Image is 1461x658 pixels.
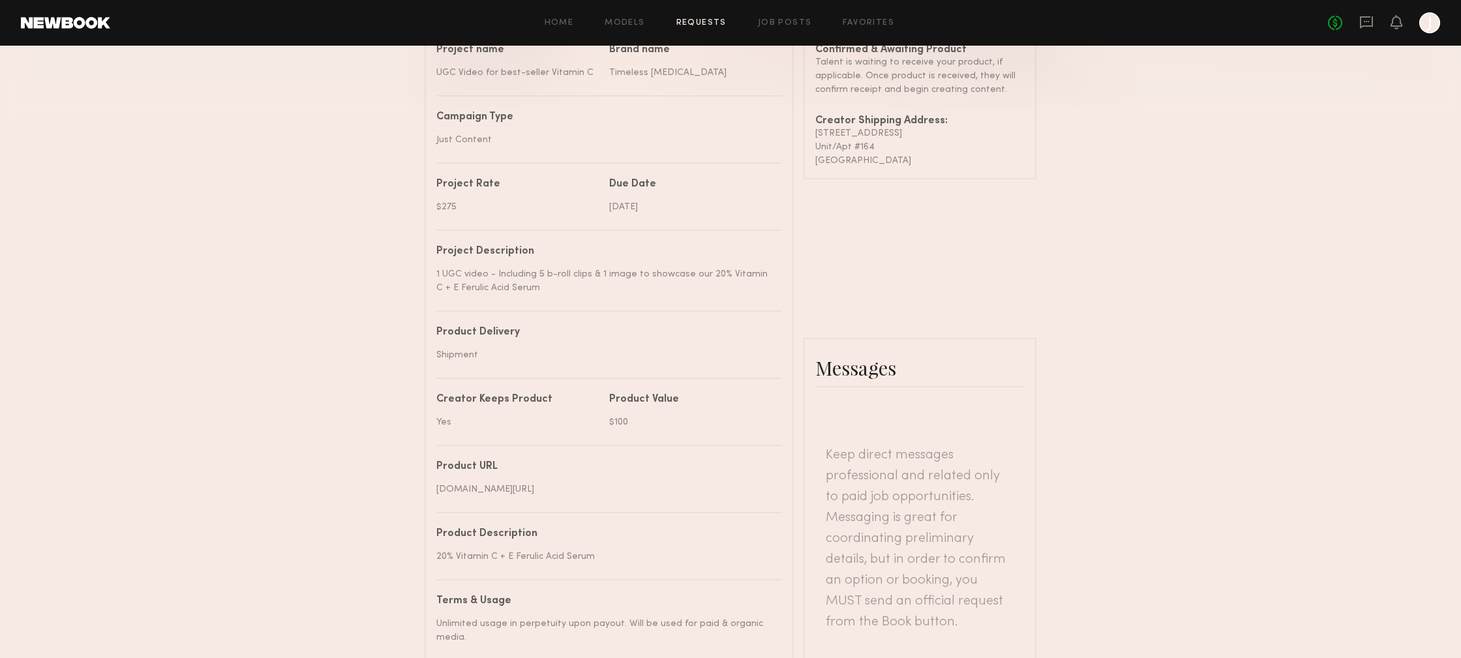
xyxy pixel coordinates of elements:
div: Just Content [436,133,772,147]
div: [STREET_ADDRESS] [815,127,1025,140]
header: Keep direct messages professional and related only to paid job opportunities. Messaging is great ... [826,445,1014,633]
div: Terms & Usage [436,596,772,606]
div: Timeless [MEDICAL_DATA] [609,66,772,80]
a: Favorites [843,19,894,27]
a: Home [545,19,574,27]
div: Campaign Type [436,112,772,123]
div: [DATE] [609,200,772,214]
div: 1 UGC video - Including 5 b-roll clips & 1 image to showcase our 20% Vitamin C + E Ferulic Acid S... [436,267,772,295]
div: Creator Shipping Address: [815,116,1025,127]
div: Unit/Apt #164 [815,140,1025,154]
div: [GEOGRAPHIC_DATA] [815,154,1025,168]
a: Job Posts [758,19,812,27]
div: $100 [609,415,772,429]
div: Messages [815,355,1025,381]
div: Talent is waiting to receive your product, if applicable. Once product is received, they will con... [815,55,1025,97]
div: Product Description [436,529,772,539]
div: 20% Vitamin C + E Ferulic Acid Serum [436,550,772,563]
div: Product Value [609,395,772,405]
div: Unlimited usage in perpetuity upon payout. Will be used for paid & organic media. [436,617,772,644]
div: Yes [436,415,599,429]
div: Shipment [436,348,772,362]
div: Project Description [436,247,772,257]
div: Project name [436,45,599,55]
div: Creator Keeps Product [436,395,599,405]
div: UGC Video for best-seller Vitamin C [436,66,599,80]
div: Project Rate [436,179,599,190]
div: Due Date [609,179,772,190]
div: Product URL [436,462,772,472]
div: Brand name [609,45,772,55]
a: Models [605,19,644,27]
a: J [1419,12,1440,33]
a: Requests [676,19,727,27]
div: Product Delivery [436,327,772,338]
div: Confirmed & Awaiting Product [815,45,1025,55]
div: [DOMAIN_NAME][URL] [436,483,772,496]
div: $275 [436,200,599,214]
